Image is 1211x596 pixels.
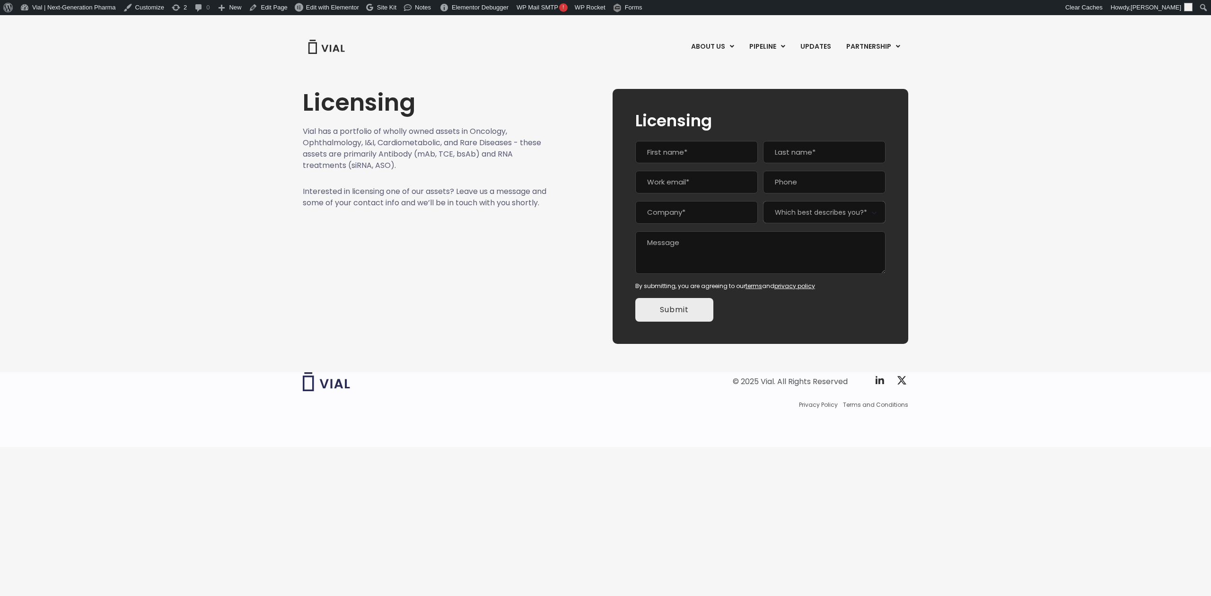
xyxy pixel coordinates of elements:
img: Vial logo wih "Vial" spelled out [303,372,350,391]
input: Work email* [635,171,758,193]
h2: Licensing [635,112,886,130]
span: [PERSON_NAME] [1131,4,1181,11]
img: Vial Logo [307,40,345,54]
p: Vial has a portfolio of wholly owned assets in Oncology, Ophthalmology, I&I, Cardiometabolic, and... [303,126,547,171]
span: ! [559,3,568,12]
a: Terms and Conditions [843,401,908,409]
span: Site Kit [377,4,396,11]
span: Which best describes you?* [763,201,886,223]
a: PIPELINEMenu Toggle [742,39,792,55]
a: Privacy Policy [799,401,838,409]
a: ABOUT USMenu Toggle [684,39,741,55]
input: Phone [763,171,886,193]
div: By submitting, you are agreeing to our and [635,282,886,290]
input: Company* [635,201,758,224]
input: First name* [635,141,758,164]
p: Interested in licensing one of our assets? Leave us a message and some of your contact info and w... [303,186,547,209]
span: Edit with Elementor [306,4,359,11]
h1: Licensing [303,89,547,116]
a: UPDATES [793,39,838,55]
input: Last name* [763,141,886,164]
a: PARTNERSHIPMenu Toggle [839,39,908,55]
input: Submit [635,298,713,322]
a: privacy policy [774,282,815,290]
div: © 2025 Vial. All Rights Reserved [733,377,848,387]
a: terms [746,282,762,290]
